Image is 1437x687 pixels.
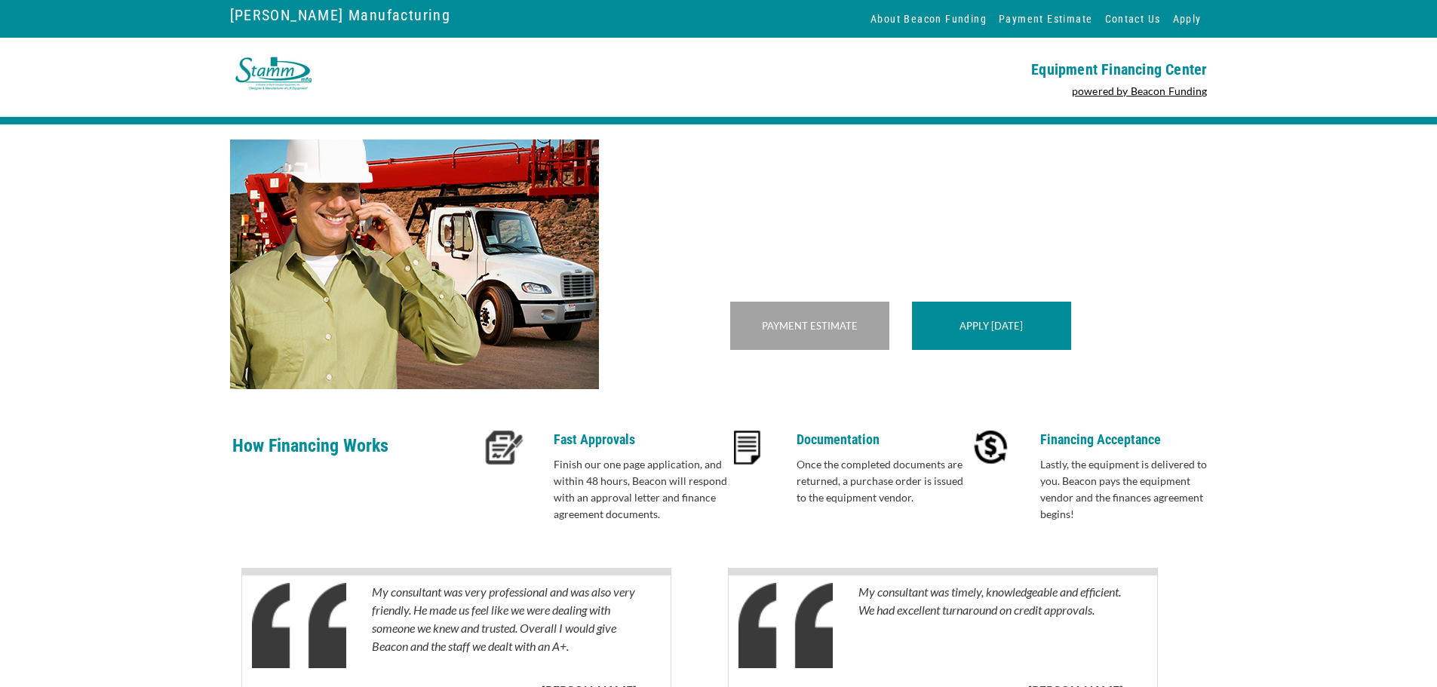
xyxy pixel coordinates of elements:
[797,431,971,449] p: Documentation
[974,431,1008,465] img: accept-icon.PNG
[554,431,728,449] p: Fast Approvals
[230,2,451,28] a: [PERSON_NAME] Manufacturing
[728,60,1208,78] p: Equipment Financing Center
[858,583,1123,673] p: My consultant was timely, knowledgeable and efficient. We had excellent turnaround on credit appr...
[719,370,932,385] a: or Contact Your Financing Consultant >>
[960,320,1023,332] a: Apply [DATE]
[252,583,346,668] img: Quotes
[1040,456,1214,523] p: Lastly, the equipment is delivered to you. Beacon pays the equipment vendor and the finances agre...
[762,320,858,332] a: Payment Estimate
[230,53,317,94] img: Stamm.jpg
[1040,431,1214,449] p: Financing Acceptance
[485,431,524,465] img: approval-icon.PNG
[1072,84,1208,97] a: powered by Beacon Funding
[372,583,637,673] p: My consultant was very professional and was also very friendly. He made us feel like we were deal...
[797,456,971,506] p: Once the completed documents are returned, a purchase order is issued to the equipment vendor.
[719,140,1208,200] p: Fast and Friendly Equipment Financing
[230,140,599,389] img: BoomTrucks-EFC-Banner.png
[232,431,476,480] p: How Financing Works
[719,207,1208,275] p: Get the best [PERSON_NAME] Manufacturing equipment financed by Beacon Funding. Beacon is the trus...
[738,583,833,668] img: Quotes
[554,456,728,523] p: Finish our one page application, and within 48 hours, Beacon will respond with an approval letter...
[734,431,760,465] img: docs-icon.PNG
